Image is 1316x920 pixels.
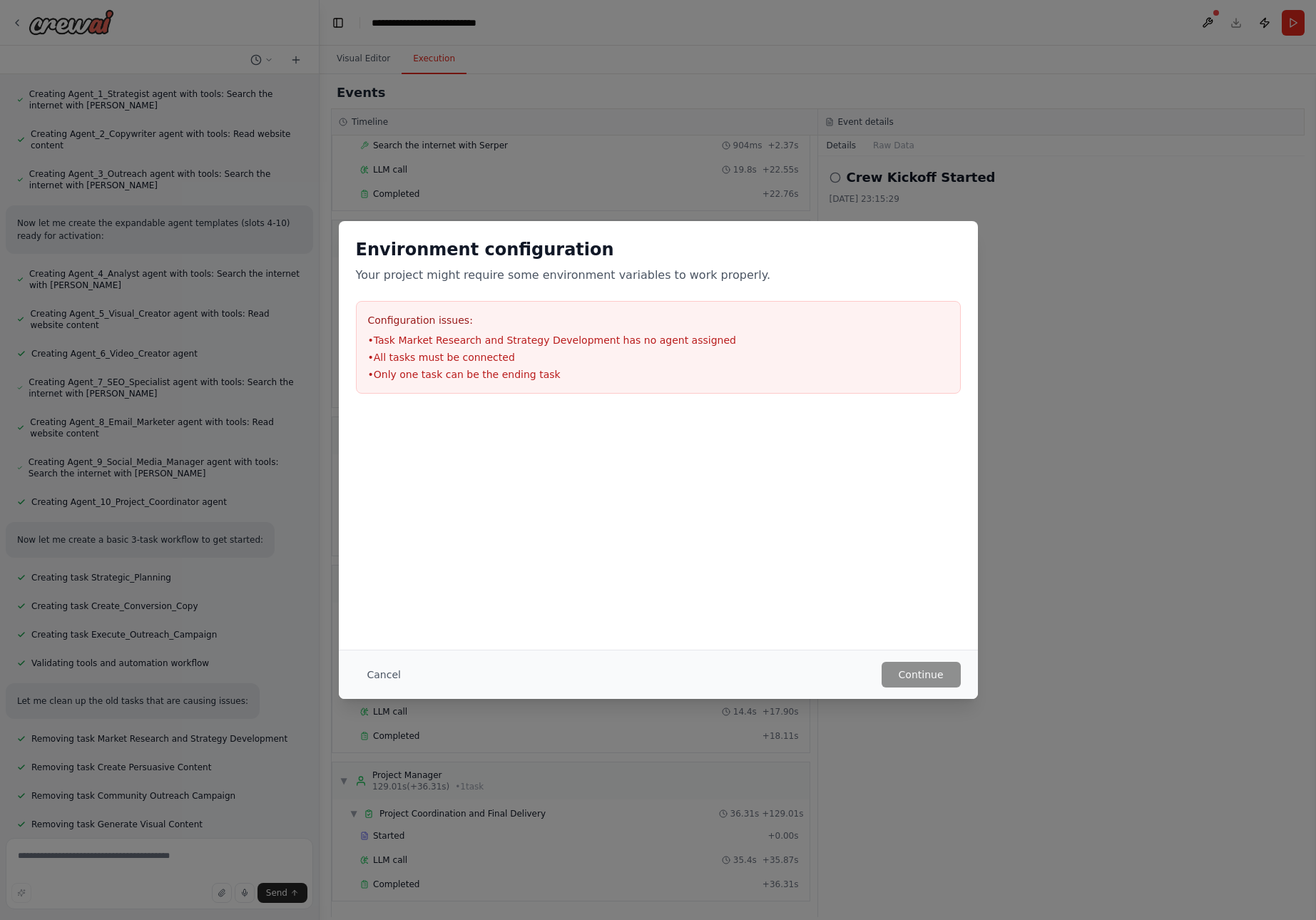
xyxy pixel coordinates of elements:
[368,313,949,327] h3: Configuration issues:
[882,662,961,688] button: Continue
[356,238,961,261] h2: Environment configuration
[356,267,961,284] p: Your project might require some environment variables to work properly.
[368,367,949,382] li: • Only one task can be the ending task
[356,662,412,688] button: Cancel
[368,350,949,364] li: • All tasks must be connected
[368,333,949,347] li: • Task Market Research and Strategy Development has no agent assigned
